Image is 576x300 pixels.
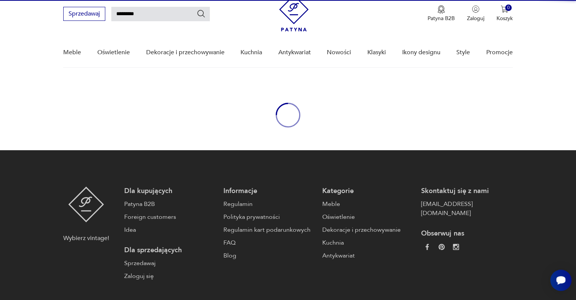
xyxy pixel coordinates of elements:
a: Foreign customers [124,212,215,221]
a: Sprzedawaj [63,12,105,17]
a: Kuchnia [240,38,262,67]
a: Blog [223,251,315,260]
a: Zaloguj się [124,272,215,281]
a: Dekoracje i przechowywanie [146,38,224,67]
div: 0 [505,5,512,11]
a: Promocje [486,38,513,67]
a: Dekoracje i przechowywanie [322,225,414,234]
a: Meble [63,38,81,67]
img: Ikonka użytkownika [472,5,479,13]
p: Dla sprzedających [124,246,215,255]
a: Meble [322,199,414,209]
a: Idea [124,225,215,234]
a: Antykwariat [322,251,414,260]
img: Ikona medalu [437,5,445,14]
img: Ikona koszyka [501,5,508,13]
p: Dla kupujących [124,187,215,196]
p: Skontaktuj się z nami [421,187,512,196]
iframe: Smartsupp widget button [550,270,571,291]
p: Wybierz vintage! [63,234,109,243]
button: Patyna B2B [428,5,455,22]
p: Obserwuj nas [421,229,512,238]
a: Antykwariat [278,38,311,67]
p: Kategorie [322,187,414,196]
a: Klasyki [367,38,386,67]
button: 0Koszyk [496,5,513,22]
img: Patyna - sklep z meblami i dekoracjami vintage [68,187,104,222]
p: Patyna B2B [428,15,455,22]
a: Polityka prywatności [223,212,315,221]
img: 37d27d81a828e637adc9f9cb2e3d3a8a.webp [439,244,445,250]
a: Oświetlenie [322,212,414,221]
p: Koszyk [496,15,513,22]
button: Szukaj [197,9,206,18]
a: Regulamin [223,199,315,209]
button: Sprzedawaj [63,7,105,21]
p: Informacje [223,187,315,196]
img: c2fd9cf7f39615d9d6839a72ae8e59e5.webp [453,244,459,250]
a: Ikona medaluPatyna B2B [428,5,455,22]
a: Nowości [327,38,351,67]
img: da9060093f698e4c3cedc1453eec5031.webp [424,244,430,250]
a: Patyna B2B [124,199,215,209]
a: Oświetlenie [97,38,130,67]
p: Zaloguj [467,15,484,22]
a: Ikony designu [402,38,440,67]
a: [EMAIL_ADDRESS][DOMAIN_NAME] [421,199,512,218]
a: Kuchnia [322,238,414,247]
a: FAQ [223,238,315,247]
a: Regulamin kart podarunkowych [223,225,315,234]
a: Style [456,38,470,67]
button: Zaloguj [467,5,484,22]
a: Sprzedawaj [124,259,215,268]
